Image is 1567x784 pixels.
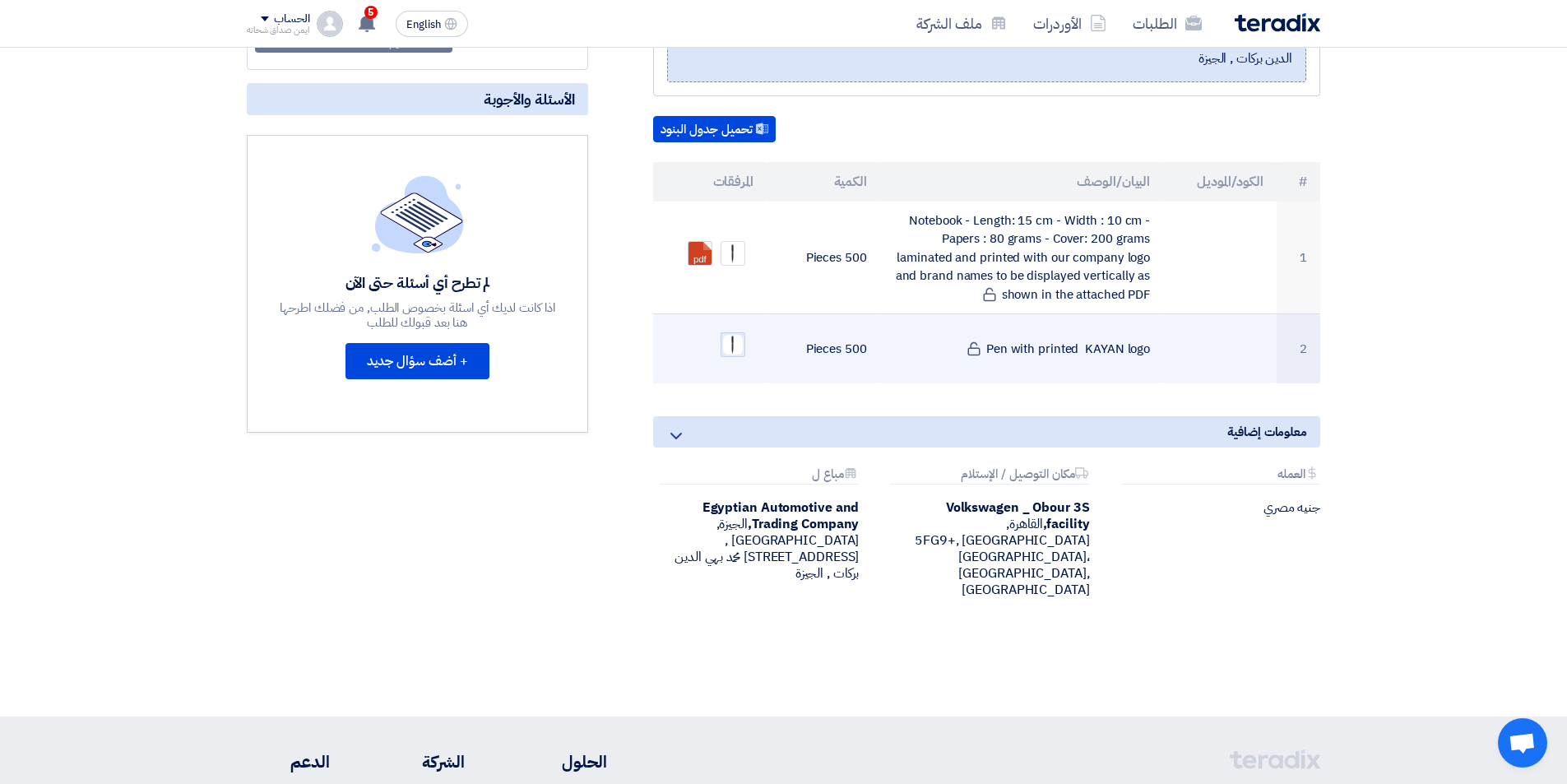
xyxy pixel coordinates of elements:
th: المرفقات [653,162,767,202]
td: Pen with printed KAYAN logo [880,314,1164,384]
div: العمله [1121,467,1320,485]
img: profile_test.png [317,11,343,37]
span: الجيزة, [GEOGRAPHIC_DATA] ,[STREET_ADDRESS] محمد بهي الدين بركات , الجيزة [681,29,1292,68]
li: الدعم [247,749,330,774]
b: Volkswagen _ Obour 3S facility, [946,498,1090,534]
div: القاهرة, [GEOGRAPHIC_DATA] ,5FG9+[GEOGRAPHIC_DATA]، [GEOGRAPHIC_DATA], [GEOGRAPHIC_DATA] [883,499,1089,598]
span: 5 [364,6,378,19]
a: الطلبات [1120,4,1215,43]
div: ايمن صداق شحاته [247,26,310,35]
li: الحلول [514,749,607,774]
th: الكمية [767,162,880,202]
a: Our_company_logo_and_brand_names_to_be_displayed_vertically_1758204984320.pdf [688,242,820,341]
div: اذا كانت لديك أي اسئلة بخصوص الطلب, من فضلك اطرحها هنا بعد قبولك للطلب [278,300,558,330]
img: empty_state_list.svg [372,175,464,253]
div: مباع ل [660,467,859,485]
a: ملف الشركة [903,4,1020,43]
a: الأوردرات [1020,4,1120,43]
td: Notebook - Length: 15 cm - Width : 10 cm - Papers : 80 grams - Cover: 200 grams laminated and pri... [880,202,1164,314]
div: الحساب [274,12,309,26]
img: Pen_1758204972330.jpg [721,333,744,356]
th: الكود/الموديل [1163,162,1277,202]
div: مكان التوصيل / الإستلام [890,467,1089,485]
td: 500 Pieces [767,314,880,384]
th: البيان/الوصف [880,162,1164,202]
button: تحميل جدول البنود [653,116,776,142]
li: الشركة [379,749,465,774]
div: Open chat [1498,718,1547,768]
td: 2 [1277,314,1320,384]
td: 1 [1277,202,1320,314]
img: Pen_1758204966245.jpg [721,242,744,265]
b: Egyptian Automotive and Trading Company, [702,498,860,534]
div: الجيزة, [GEOGRAPHIC_DATA] ,[STREET_ADDRESS] محمد بهي الدين بركات , الجيزة [653,499,859,582]
div: لم تطرح أي أسئلة حتى الآن [278,273,558,292]
span: English [406,19,441,30]
td: 500 Pieces [767,202,880,314]
button: + أضف سؤال جديد [345,343,489,379]
img: Teradix logo [1235,13,1320,32]
span: الأسئلة والأجوبة [484,90,575,109]
div: جنيه مصري [1115,499,1320,516]
th: # [1277,162,1320,202]
button: English [396,11,468,37]
span: معلومات إضافية [1227,423,1307,441]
